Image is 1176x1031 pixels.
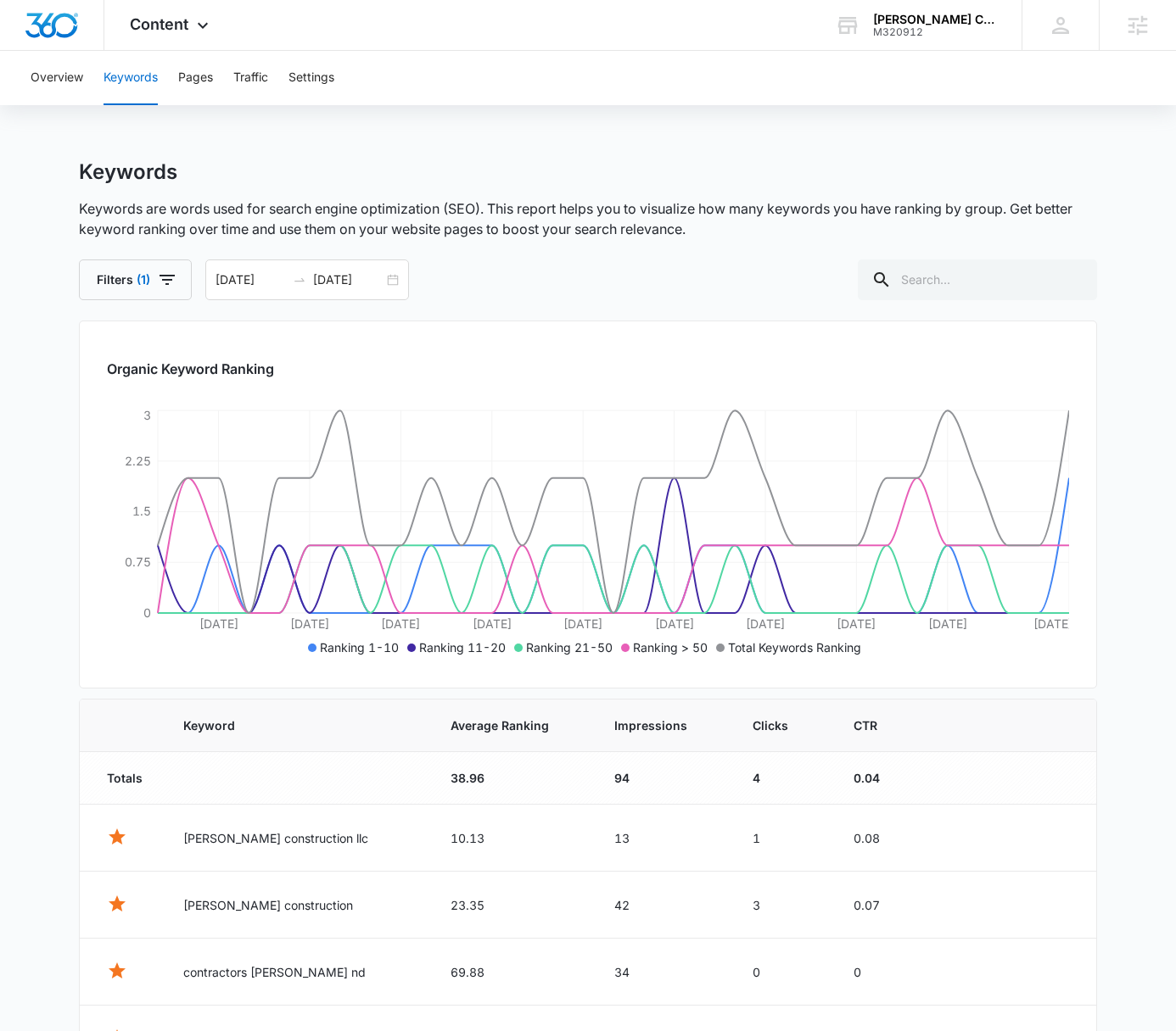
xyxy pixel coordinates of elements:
span: Keyword [183,716,385,734]
td: 0.07 [833,872,922,939]
span: Total Keywords Ranking [728,640,861,655]
td: 42 [594,872,732,939]
tspan: 0 [143,605,151,620]
td: 34 [594,939,732,1006]
button: Filters(1) [79,259,192,300]
input: Search... [858,259,1097,300]
td: 3 [732,872,833,939]
h1: Keywords [79,159,177,185]
td: 38.96 [430,752,594,805]
td: 13 [594,805,732,872]
td: 0.08 [833,805,922,872]
tspan: [DATE] [655,616,694,631]
td: 4 [732,752,833,805]
button: Keywords [104,51,158,105]
tspan: [DATE] [290,616,329,631]
td: Totals [80,752,163,805]
h2: Organic Keyword Ranking [107,359,1069,379]
td: 0 [732,939,833,1006]
td: 94 [594,752,732,805]
td: 0.04 [833,752,922,805]
tspan: [DATE] [473,616,512,631]
span: Ranking > 50 [633,640,708,655]
span: Ranking 1-10 [320,640,399,655]
button: Overview [31,51,83,105]
td: 23.35 [430,872,594,939]
tspan: 2.25 [125,454,151,468]
span: Impressions [614,716,687,734]
tspan: [DATE] [199,616,238,631]
div: account id [873,26,997,38]
input: Start date [216,270,286,289]
tspan: [DATE] [381,616,420,631]
td: 10.13 [430,805,594,872]
span: Content [130,15,188,33]
td: 0 [833,939,922,1006]
tspan: [DATE] [746,616,785,631]
span: Clicks [753,716,788,734]
button: Pages [178,51,213,105]
input: End date [313,270,384,289]
td: [PERSON_NAME] construction llc [163,805,430,872]
tspan: 1.5 [132,504,151,518]
tspan: [DATE] [928,616,967,631]
button: Traffic [233,51,268,105]
tspan: [DATE] [563,616,602,631]
td: [PERSON_NAME] construction [163,872,430,939]
tspan: 3 [143,408,151,422]
button: Settings [288,51,334,105]
div: account name [873,13,997,26]
td: 1 [732,805,833,872]
span: CTR [854,716,877,734]
tspan: [DATE] [837,616,876,631]
p: Keywords are words used for search engine optimization (SEO). This report helps you to visualize ... [79,198,1097,239]
td: 69.88 [430,939,594,1006]
tspan: 0.75 [125,555,151,569]
span: to [293,273,306,287]
td: contractors [PERSON_NAME] nd [163,939,430,1006]
span: swap-right [293,273,306,287]
span: Ranking 11-20 [419,640,506,655]
tspan: [DATE] [1033,616,1072,631]
span: (1) [137,274,150,286]
span: Ranking 21-50 [526,640,613,655]
span: Average Ranking [451,716,549,734]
